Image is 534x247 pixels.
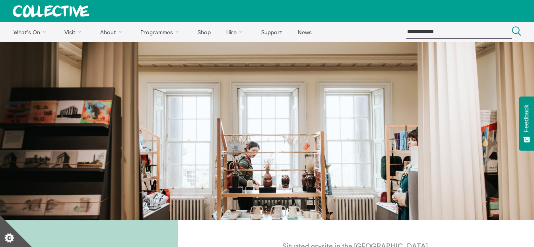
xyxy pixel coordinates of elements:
a: What's On [6,22,56,42]
a: Support [254,22,289,42]
a: Programmes [134,22,189,42]
a: Shop [190,22,217,42]
a: About [93,22,132,42]
a: Hire [219,22,253,42]
span: Feedback [523,104,530,132]
button: Feedback - Show survey [519,96,534,151]
a: Visit [58,22,92,42]
a: News [291,22,318,42]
